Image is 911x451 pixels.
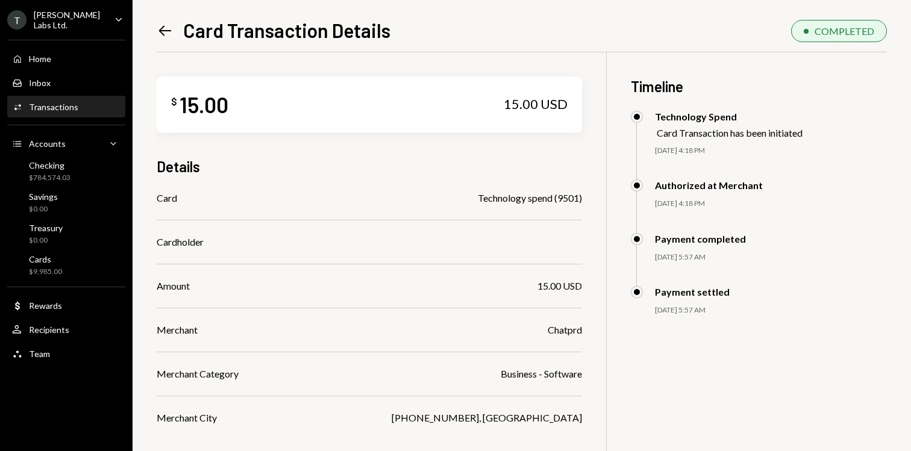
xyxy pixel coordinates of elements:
[157,235,204,249] div: Cardholder
[7,250,125,279] a: Cards$9,985.00
[29,254,62,264] div: Cards
[655,286,730,297] div: Payment settled
[7,96,125,117] a: Transactions
[7,132,125,154] a: Accounts
[29,349,50,359] div: Team
[29,300,62,311] div: Rewards
[657,127,803,138] div: Card Transaction has been initiated
[504,96,568,113] div: 15.00 USD
[548,323,582,337] div: Chatprd
[7,188,125,217] a: Savings$0.00
[157,323,198,337] div: Merchant
[392,411,582,425] div: [PHONE_NUMBER], [GEOGRAPHIC_DATA]
[501,367,582,381] div: Business - Software
[157,367,239,381] div: Merchant Category
[655,111,803,122] div: Technology Spend
[29,78,51,88] div: Inbox
[157,411,217,425] div: Merchant City
[7,72,125,93] a: Inbox
[29,325,69,335] div: Recipients
[183,18,390,42] h1: Card Transaction Details
[29,191,58,202] div: Savings
[157,157,200,176] h3: Details
[655,146,887,156] div: [DATE] 4:18 PM
[655,305,887,316] div: [DATE] 5:57 AM
[7,48,125,69] a: Home
[7,219,125,248] a: Treasury$0.00
[655,233,746,244] div: Payment completed
[29,204,58,214] div: $0.00
[7,319,125,340] a: Recipients
[815,25,874,37] div: COMPLETED
[29,160,70,170] div: Checking
[29,138,66,149] div: Accounts
[655,199,887,209] div: [DATE] 4:18 PM
[180,91,228,118] div: 15.00
[7,343,125,364] a: Team
[7,294,125,316] a: Rewards
[7,10,27,30] div: T
[29,54,51,64] div: Home
[29,267,62,277] div: $9,985.00
[29,102,78,112] div: Transactions
[171,96,177,108] div: $
[157,279,190,293] div: Amount
[537,279,582,293] div: 15.00 USD
[478,191,582,205] div: Technology spend (9501)
[34,10,105,30] div: [PERSON_NAME] Labs Ltd.
[157,191,177,205] div: Card
[29,223,63,233] div: Treasury
[7,157,125,185] a: Checking$784,574.03
[29,173,70,183] div: $784,574.03
[655,252,887,263] div: [DATE] 5:57 AM
[631,76,887,96] h3: Timeline
[29,235,63,246] div: $0.00
[655,179,763,191] div: Authorized at Merchant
